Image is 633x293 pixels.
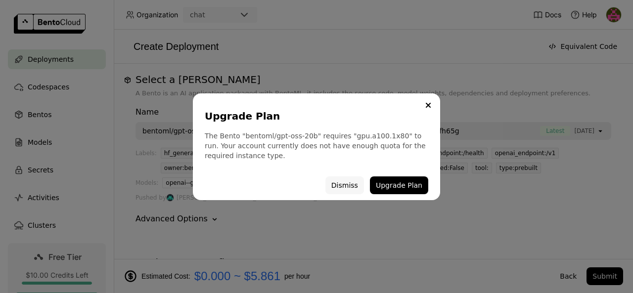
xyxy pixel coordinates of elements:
[325,176,364,194] button: Dismiss
[205,109,424,123] div: Upgrade Plan
[370,176,428,194] button: Upgrade Plan
[193,93,440,200] div: dialog
[205,131,428,161] div: The Bento "bentoml/gpt-oss-20b" requires "gpu.a100.1x80" to run. Your account currently does not ...
[422,99,434,111] button: Close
